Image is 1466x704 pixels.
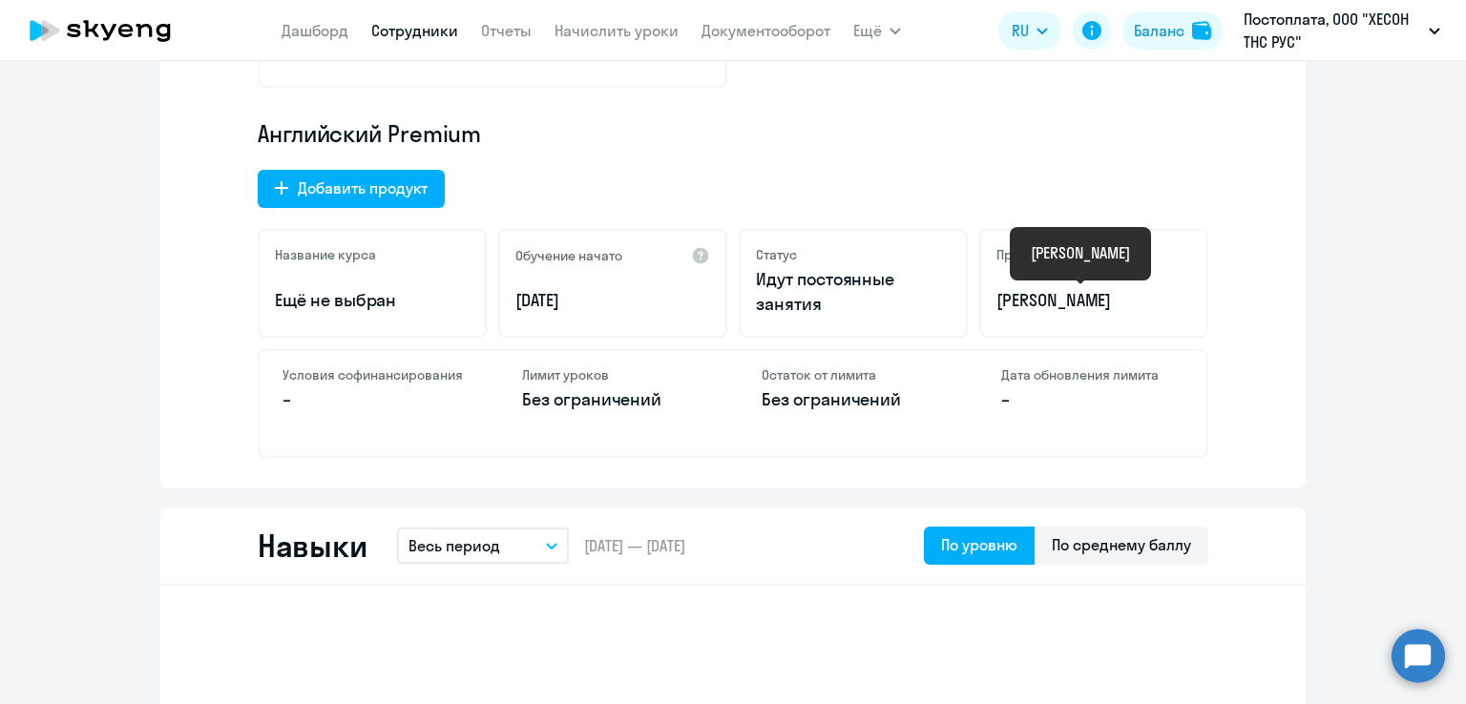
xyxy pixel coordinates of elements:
h4: Условия софинансирования [283,366,465,383]
div: Баланс [1134,19,1184,42]
span: Ещё [853,19,882,42]
p: – [283,387,465,412]
button: Ещё [853,11,901,50]
div: [PERSON_NAME] [1031,241,1130,264]
p: Постоплата, ООО "ХЕСОН ТНС РУС" [1244,8,1421,53]
a: Начислить уроки [555,21,679,40]
a: Дашборд [282,21,348,40]
a: Отчеты [481,21,532,40]
h4: Лимит уроков [522,366,704,383]
p: – [1001,387,1183,412]
button: Весь период [397,528,569,564]
h5: Обучение начато [515,247,622,264]
img: balance [1192,21,1211,40]
h5: Статус [756,246,797,263]
h5: Название курса [275,246,376,263]
p: Без ограничений [522,387,704,412]
span: Английский Premium [258,118,481,149]
a: Документооборот [702,21,830,40]
p: Без ограничений [762,387,944,412]
button: Балансbalance [1122,11,1223,50]
h4: Дата обновления лимита [1001,366,1183,383]
h5: Преподаватель [996,246,1094,263]
button: RU [998,11,1061,50]
a: Сотрудники [371,21,458,40]
p: Ещё не выбран [275,288,470,313]
span: RU [1012,19,1029,42]
div: По среднему баллу [1052,533,1191,556]
p: [DATE] [515,288,710,313]
p: Весь период [408,534,500,557]
h2: Навыки [258,527,366,565]
button: Постоплата, ООО "ХЕСОН ТНС РУС" [1234,8,1450,53]
p: Идут постоянные занятия [756,267,951,317]
span: [DATE] — [DATE] [584,535,685,556]
div: Добавить продукт [298,176,428,199]
p: [PERSON_NAME] [996,288,1191,313]
div: По уровню [941,533,1017,556]
h4: Остаток от лимита [762,366,944,383]
button: Добавить продукт [258,170,445,208]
